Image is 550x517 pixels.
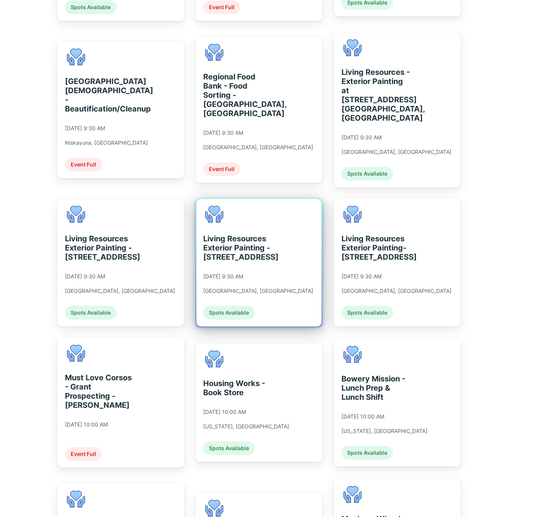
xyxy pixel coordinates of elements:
div: [GEOGRAPHIC_DATA][DEMOGRAPHIC_DATA] - Beautification/Cleanup [65,77,135,113]
div: Event Full [65,158,102,171]
div: [DATE] 10:00 AM [341,413,384,420]
div: [GEOGRAPHIC_DATA], [GEOGRAPHIC_DATA] [203,288,313,294]
div: [DATE] 9:30 AM [341,273,382,280]
div: Event Full [203,162,240,176]
div: [GEOGRAPHIC_DATA], [GEOGRAPHIC_DATA] [341,149,451,155]
div: [GEOGRAPHIC_DATA], [GEOGRAPHIC_DATA] [65,288,175,294]
div: [DATE] 9:30 AM [65,125,105,132]
div: [DATE] 9:30 AM [341,134,382,141]
div: [US_STATE], [GEOGRAPHIC_DATA] [341,428,427,435]
div: Event Full [203,0,240,14]
div: Event Full [65,447,102,461]
div: Spots Available [341,446,393,460]
div: [DATE] 9:30 AM [65,273,105,280]
div: Regional Food Bank - Food Sorting - [GEOGRAPHIC_DATA], [GEOGRAPHIC_DATA] [203,72,273,118]
div: [DATE] 10:00 AM [203,409,246,415]
div: Living Resources Exterior Painting - [STREET_ADDRESS] [203,234,273,262]
div: Spots Available [203,441,255,455]
div: [DATE] 10:00 AM [65,421,108,428]
div: Spots Available [65,0,116,14]
div: [GEOGRAPHIC_DATA], [GEOGRAPHIC_DATA] [341,288,451,294]
div: Bowery Mission - Lunch Prep & Lunch Shift [341,374,411,402]
div: [DATE] 9:30 AM [203,129,243,136]
div: Niskayuna, [GEOGRAPHIC_DATA] [65,139,148,146]
div: Must Love Corsos - Grant Prospecting - [PERSON_NAME] [65,373,135,410]
div: [DATE] 9:30 AM [203,273,243,280]
div: Living Resources Exterior Painting - [STREET_ADDRESS] [65,234,135,262]
div: [GEOGRAPHIC_DATA], [GEOGRAPHIC_DATA] [203,144,313,151]
div: Spots Available [203,306,255,320]
div: Living Resources Exterior Painting- [STREET_ADDRESS] [341,234,411,262]
div: Housing Works - Book Store [203,379,273,397]
div: Spots Available [65,306,116,320]
div: Spots Available [341,167,393,181]
div: Living Resources - Exterior Painting at [STREET_ADDRESS] [GEOGRAPHIC_DATA], [GEOGRAPHIC_DATA] [341,68,411,123]
div: Spots Available [341,306,393,320]
div: [US_STATE], [GEOGRAPHIC_DATA] [203,423,289,430]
